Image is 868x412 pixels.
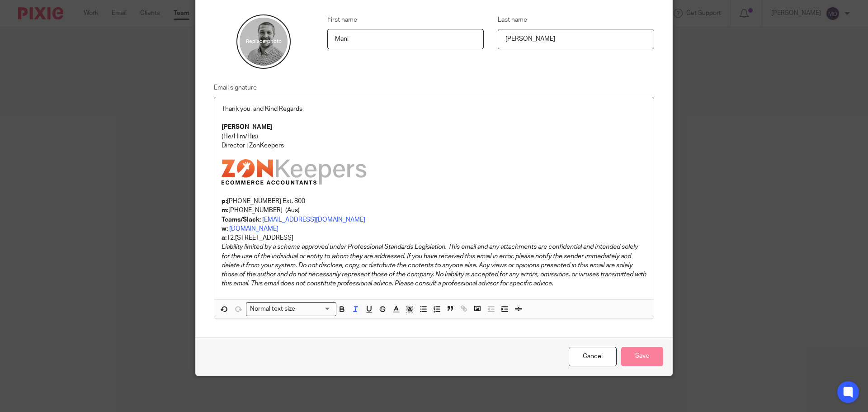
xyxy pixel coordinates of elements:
p: [PHONE_NUMBER] (Aus) [222,206,646,215]
strong: [PERSON_NAME] [222,124,273,130]
a: Cancel [569,347,617,366]
div: Search for option [246,302,336,316]
label: First name [327,15,357,24]
p: Thank you, and Kind Regards, [222,104,646,114]
img: Image [222,159,366,185]
p: Director | ZonKeepers [222,141,646,150]
span: Normal text size [248,304,297,314]
strong: p: [222,198,227,204]
label: Last name [498,15,527,24]
a: [EMAIL_ADDRESS][DOMAIN_NAME] [262,217,365,223]
strong: w: [222,226,228,232]
strong: a: [222,235,226,241]
strong: m: [222,207,228,213]
p: (He/Him/His) [222,132,646,141]
p: [PHONE_NUMBER] Ext. 800 [222,197,646,206]
input: Search for option [298,304,331,314]
strong: Teams/Slack: [222,217,261,223]
em: Liability limited by a scheme approved under Professional Standards Legislation. This email and a... [222,244,648,287]
p: T2.[STREET_ADDRESS] [222,233,646,242]
label: Email signature [214,83,257,92]
a: [DOMAIN_NAME] [229,226,278,232]
input: Save [621,347,663,366]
